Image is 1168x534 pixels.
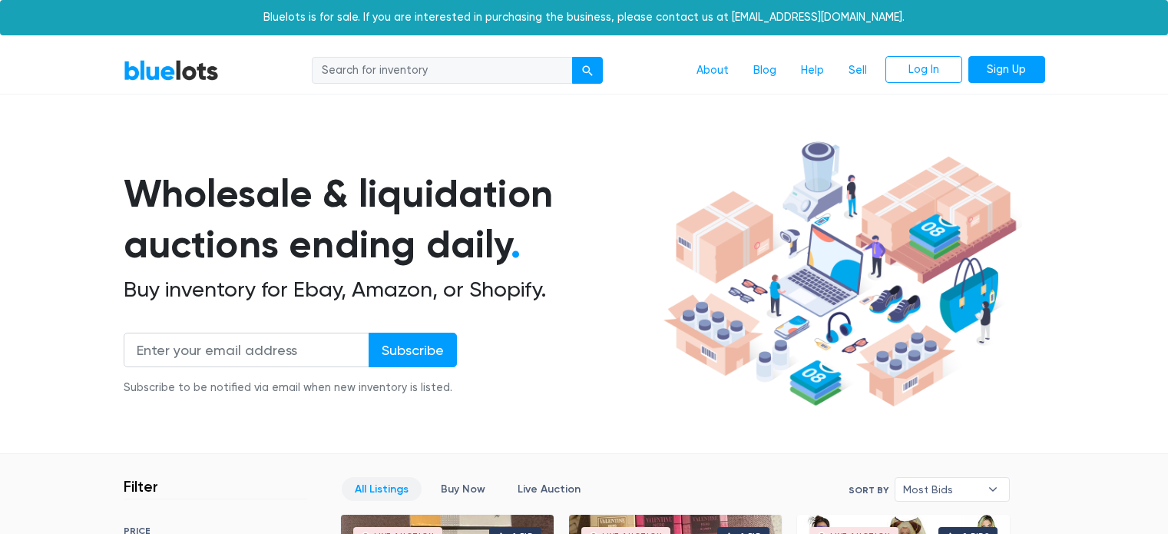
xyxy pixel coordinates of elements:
img: hero-ee84e7d0318cb26816c560f6b4441b76977f77a177738b4e94f68c95b2b83dbb.png [658,134,1022,414]
a: Sell [836,56,879,85]
a: Help [789,56,836,85]
input: Enter your email address [124,333,369,367]
a: Sign Up [968,56,1045,84]
div: Subscribe to be notified via email when new inventory is listed. [124,380,457,396]
h1: Wholesale & liquidation auctions ending daily [124,168,658,270]
a: Buy Now [428,477,498,501]
span: Most Bids [903,478,980,501]
a: About [684,56,741,85]
label: Sort By [849,483,888,497]
b: ▾ [977,478,1009,501]
a: Log In [885,56,962,84]
input: Subscribe [369,333,457,367]
input: Search for inventory [312,57,573,85]
a: Blog [741,56,789,85]
a: All Listings [342,477,422,501]
h2: Buy inventory for Ebay, Amazon, or Shopify. [124,277,658,303]
a: Live Auction [505,477,594,501]
h3: Filter [124,477,158,496]
span: . [511,221,521,267]
a: BlueLots [124,59,219,81]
